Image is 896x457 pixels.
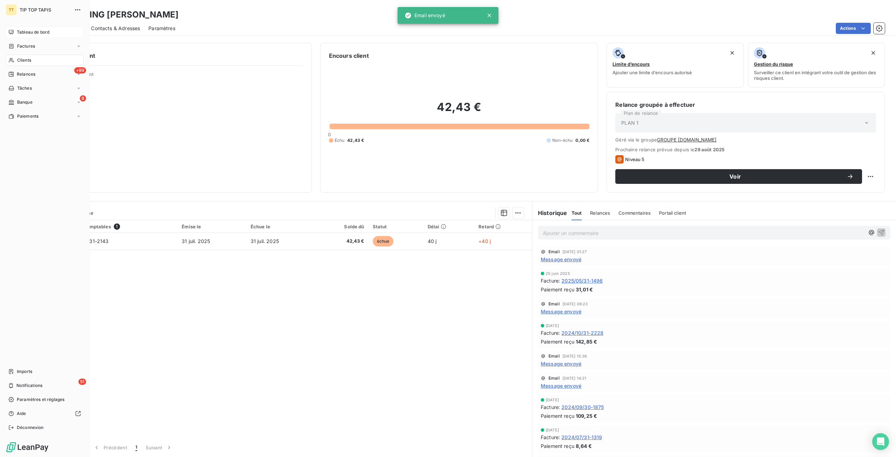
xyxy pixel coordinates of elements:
span: 31 juil. 2025 [251,238,279,244]
span: Échu [335,137,345,144]
button: Gestion du risqueSurveiller ce client en intégrant votre outil de gestion des risques client. [748,43,885,88]
span: [DATE] [546,324,559,328]
span: 2024/07/31-1319 [561,434,602,441]
span: Aide [17,410,26,417]
span: 109,25 € [576,412,597,420]
div: Pièces comptables [67,223,173,230]
div: Open Intercom Messenger [872,433,889,450]
span: Message envoyé [541,256,581,263]
div: Statut [373,224,419,229]
span: Tout [572,210,582,216]
span: Relances [590,210,610,216]
span: Déconnexion [17,424,44,431]
button: Suivant [141,440,177,455]
span: Niveau 5 [625,157,644,162]
span: 0,00 € [575,137,589,144]
button: 1 [131,440,141,455]
div: Solde dû [320,224,364,229]
span: 31,01 € [576,286,593,293]
span: Voir [624,174,847,179]
div: TT [6,4,17,15]
span: Email [548,376,560,380]
span: Tableau de bord [17,29,49,35]
span: +99 [74,67,86,74]
span: Paiements [17,113,38,119]
span: Paiement reçu [541,286,574,293]
span: Banque [17,99,33,105]
span: Portail client [659,210,686,216]
span: Paramètres [148,25,175,32]
span: Paramètres et réglages [17,396,64,403]
span: échue [373,236,394,247]
span: Clients [17,57,31,63]
span: Message envoyé [541,382,581,389]
span: 2024/09/30-1875 [561,403,604,411]
span: PLAN 1 [621,119,638,126]
span: Propriétés Client [56,71,303,81]
h6: Relance groupée à effectuer [615,101,876,109]
span: Surveiller ce client en intégrant votre outil de gestion des risques client. [754,70,879,81]
span: 142,85 € [576,338,597,345]
span: 31 juil. 2025 [182,238,210,244]
div: Délai [428,224,470,229]
span: 1 [114,223,120,230]
span: Facture : [541,403,560,411]
span: Limite d’encours [612,61,650,67]
span: Facture : [541,277,560,284]
span: Notifications [16,382,42,389]
h6: Encours client [329,51,369,60]
h6: Historique [532,209,567,217]
span: Factures [17,43,35,49]
span: 0 [328,132,331,137]
h3: PRESSING [PERSON_NAME] [62,8,178,21]
img: Logo LeanPay [6,442,49,453]
span: 42,43 € [347,137,364,144]
h2: 42,43 € [329,100,590,121]
span: Relances [17,71,35,77]
div: Retard [478,224,528,229]
span: 8,64 € [576,442,592,450]
span: Gestion du risque [754,61,793,67]
div: Émise le [182,224,242,229]
span: 40 j [428,238,437,244]
a: Aide [6,408,84,419]
div: Échue le [251,224,311,229]
button: Voir [615,169,862,184]
span: Message envoyé [541,308,581,315]
span: 42,43 € [320,238,364,245]
span: TIP TOP TAPIS [20,7,70,13]
span: Contacts & Adresses [91,25,140,32]
span: Ajouter une limite d’encours autorisé [612,70,692,75]
button: Limite d’encoursAjouter une limite d’encours autorisé [607,43,743,88]
span: Paiement reçu [541,338,574,345]
span: [DATE] 14:21 [562,376,587,380]
span: Message envoyé [541,360,581,367]
span: Commentaires [618,210,651,216]
button: GROUPE [DOMAIN_NAME] [657,137,716,143]
h6: Informations client [42,51,303,60]
span: 2025/05/31-1496 [561,277,603,284]
span: 29 août 2025 [694,147,724,152]
span: [DATE] [546,428,559,432]
span: [DATE] [546,398,559,402]
span: Non-échu [552,137,573,144]
span: 25 juin 2025 [546,271,570,276]
span: +40 j [478,238,491,244]
button: Précédent [89,440,131,455]
span: [DATE] 15:36 [562,354,587,358]
span: 2024/10/31-2228 [561,329,603,337]
div: Email envoyé [405,9,445,22]
span: [DATE] 01:27 [562,250,587,254]
span: Email [548,354,560,358]
span: 8 [80,95,86,102]
span: Facture : [541,329,560,337]
span: Géré via le groupe [615,137,876,143]
span: Email [548,302,560,306]
span: 51 [78,379,86,385]
span: [DATE] 09:23 [562,302,588,306]
span: Email [548,250,560,254]
span: Facture : [541,434,560,441]
span: Imports [17,368,32,375]
span: Paiement reçu [541,442,574,450]
span: 1 [135,444,137,451]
